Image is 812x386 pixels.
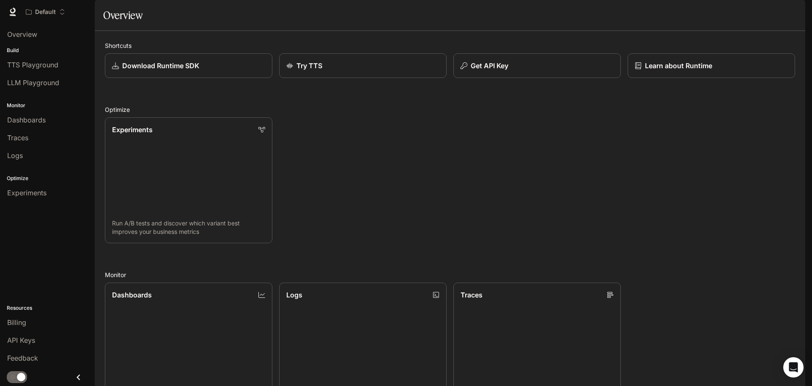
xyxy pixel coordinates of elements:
a: Learn about Runtime [628,53,795,78]
h2: Shortcuts [105,41,795,50]
h2: Optimize [105,105,795,114]
a: ExperimentsRun A/B tests and discover which variant best improves your business metrics [105,117,272,243]
h2: Monitor [105,270,795,279]
p: Learn about Runtime [645,61,712,71]
p: Download Runtime SDK [122,61,199,71]
div: Open Intercom Messenger [783,357,804,378]
p: Run A/B tests and discover which variant best improves your business metrics [112,219,265,236]
a: Try TTS [279,53,447,78]
p: Get API Key [471,61,508,71]
p: Default [35,8,56,16]
button: Get API Key [453,53,621,78]
button: Open workspace menu [22,3,69,20]
h1: Overview [103,7,143,24]
a: Download Runtime SDK [105,53,272,78]
p: Dashboards [112,290,152,300]
p: Experiments [112,125,153,135]
p: Try TTS [296,61,322,71]
p: Traces [461,290,483,300]
p: Logs [286,290,302,300]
